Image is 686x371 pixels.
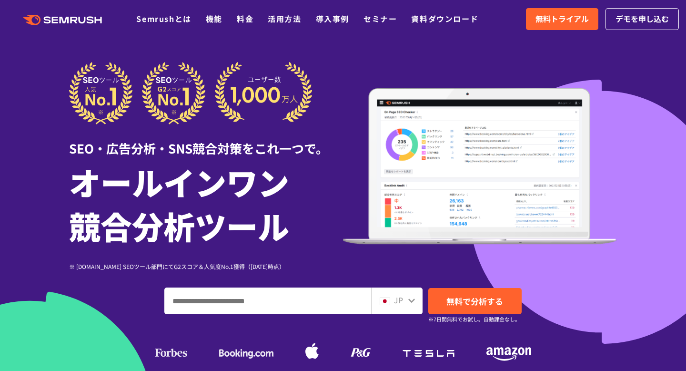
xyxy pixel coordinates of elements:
[428,288,522,314] a: 無料で分析する
[394,294,403,306] span: JP
[237,13,253,24] a: 料金
[605,8,679,30] a: デモを申し込む
[206,13,222,24] a: 機能
[428,315,520,324] small: ※7日間無料でお試し。自動課金なし。
[69,124,343,157] div: SEO・広告分析・SNS競合対策をこれ一つで。
[268,13,301,24] a: 活用方法
[136,13,191,24] a: Semrushとは
[69,160,343,247] h1: オールインワン 競合分析ツール
[535,13,589,25] span: 無料トライアル
[363,13,397,24] a: セミナー
[526,8,598,30] a: 無料トライアル
[316,13,349,24] a: 導入事例
[69,262,343,271] div: ※ [DOMAIN_NAME] SEOツール部門にてG2スコア＆人気度No.1獲得（[DATE]時点）
[411,13,478,24] a: 資料ダウンロード
[165,288,371,314] input: ドメイン、キーワードまたはURLを入力してください
[615,13,669,25] span: デモを申し込む
[446,295,503,307] span: 無料で分析する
